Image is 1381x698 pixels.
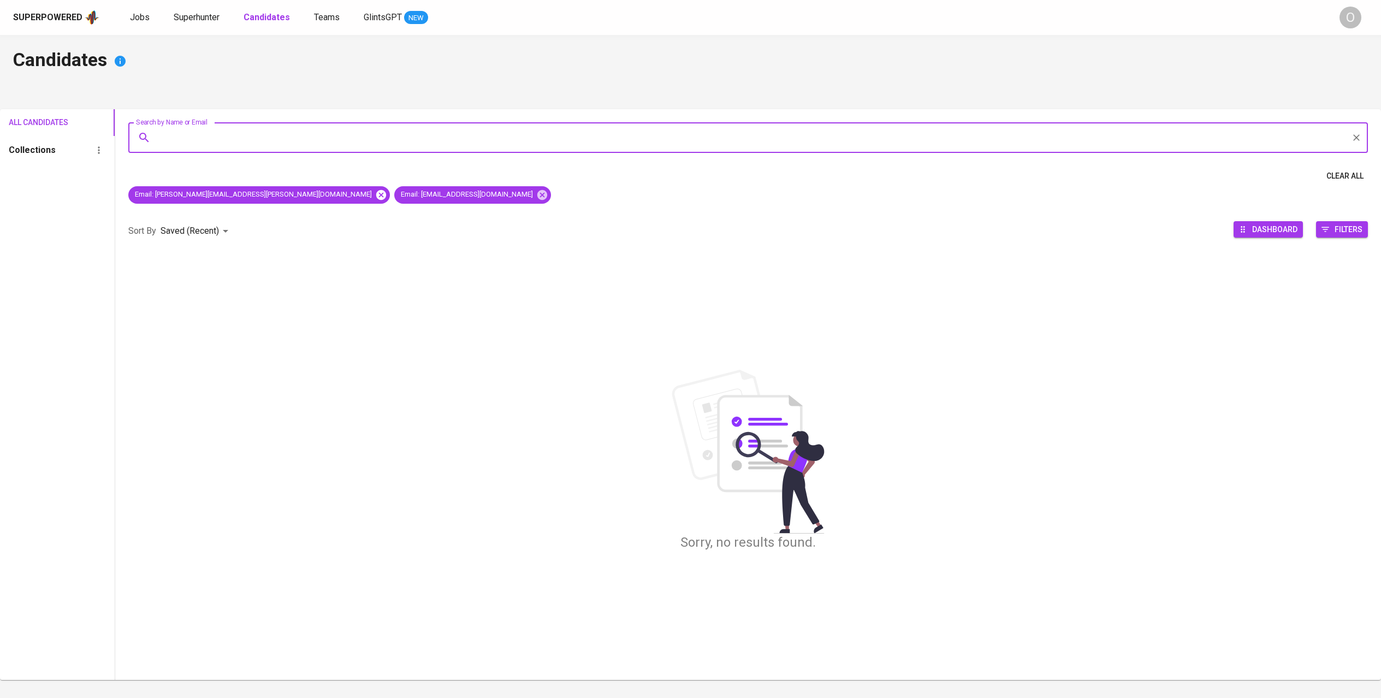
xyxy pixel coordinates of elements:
div: O [1339,7,1361,28]
a: Candidates [244,11,292,25]
a: Jobs [130,11,152,25]
span: Jobs [130,12,150,22]
span: Dashboard [1252,222,1297,236]
div: Email: [EMAIL_ADDRESS][DOMAIN_NAME] [394,186,551,204]
p: Saved (Recent) [161,224,219,238]
a: Superhunter [174,11,222,25]
span: GlintsGPT [364,12,402,22]
div: Superpowered [13,11,82,24]
img: file_searching.svg [666,370,830,534]
span: Clear All [1326,169,1364,183]
button: Clear [1349,130,1364,145]
div: Email: [PERSON_NAME][EMAIL_ADDRESS][PERSON_NAME][DOMAIN_NAME] [128,186,390,204]
span: Superhunter [174,12,220,22]
p: Sort By [128,224,156,238]
b: Candidates [244,12,290,22]
span: All Candidates [9,116,58,129]
button: Clear All [1322,166,1368,186]
h5: Sorry, no results found. [680,534,816,551]
a: Teams [314,11,342,25]
span: Teams [314,12,340,22]
span: Filters [1335,222,1362,236]
h6: Collections [9,143,56,158]
span: Email : [PERSON_NAME][EMAIL_ADDRESS][PERSON_NAME][DOMAIN_NAME] [128,190,378,200]
a: Superpoweredapp logo [13,9,99,26]
h4: Candidates [13,48,1368,74]
button: Filters [1316,221,1368,238]
span: NEW [404,13,428,23]
div: Saved (Recent) [161,221,232,241]
img: app logo [85,9,99,26]
button: Dashboard [1234,221,1303,238]
a: GlintsGPT NEW [364,11,428,25]
span: Email : [EMAIL_ADDRESS][DOMAIN_NAME] [394,190,540,200]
